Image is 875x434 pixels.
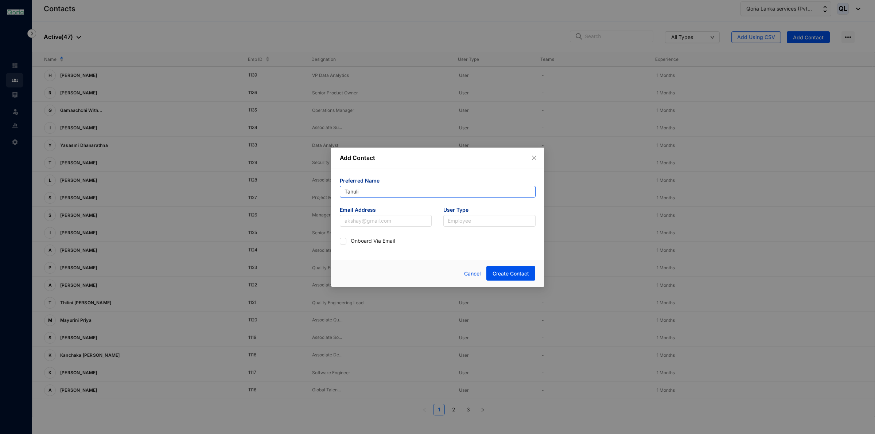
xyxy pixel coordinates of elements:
span: Preferred Name [340,177,536,186]
p: Add Contact [340,153,536,162]
button: Create Contact [486,266,535,281]
span: Create Contact [493,270,529,277]
button: Cancel [459,266,486,281]
input: Akshay Segar [340,186,536,198]
button: Close [530,154,538,162]
span: User Type [443,206,536,215]
span: Email Address [340,206,432,215]
span: close [531,155,537,161]
p: Onboard Via Email [351,237,395,245]
input: akshay@gmail.com [340,215,432,227]
span: Cancel [464,270,481,278]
